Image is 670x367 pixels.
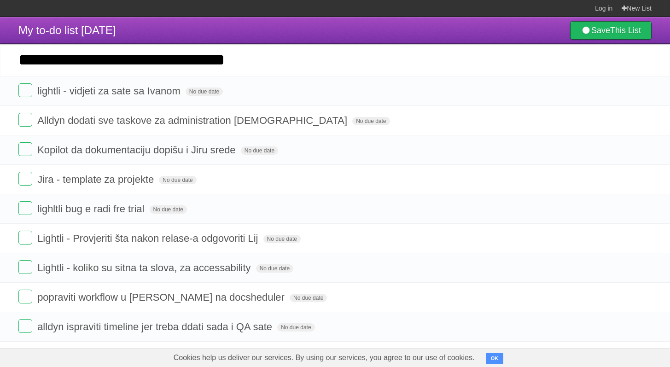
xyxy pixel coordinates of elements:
label: Done [18,201,32,215]
label: Done [18,113,32,127]
span: No due date [290,294,327,302]
span: No due date [241,146,278,155]
span: alldyn ispraviti timeline jer treba ddati sada i QA sate [37,321,274,332]
span: No due date [263,235,301,243]
span: No due date [159,176,196,184]
span: Jira - template za projekte [37,174,156,185]
span: popraviti workflow u [PERSON_NAME] na docsheduler [37,291,287,303]
label: Done [18,83,32,97]
a: SaveThis List [570,21,652,40]
span: lighltli bug e radi fre trial [37,203,146,215]
span: No due date [256,264,293,273]
span: lightli - vidjeti za sate sa Ivanom [37,85,183,97]
label: Done [18,142,32,156]
b: This List [610,26,641,35]
span: No due date [277,323,315,332]
label: Done [18,231,32,245]
label: Done [18,172,32,186]
button: OK [486,353,504,364]
span: Alldyn dodati sve taskove za administration [DEMOGRAPHIC_DATA] [37,115,350,126]
span: No due date [352,117,390,125]
span: No due date [186,87,223,96]
span: My to-do list [DATE] [18,24,116,36]
span: Kopilot da dokumentaciju dopišu i Jiru srede [37,144,238,156]
span: Lightli - Provjeriti šta nakon relase-a odgovoriti Lij [37,233,260,244]
label: Done [18,260,32,274]
span: Lightli - koliko su sitna ta slova, za accessability [37,262,253,274]
label: Done [18,319,32,333]
span: Cookies help us deliver our services. By using our services, you agree to our use of cookies. [164,349,484,367]
span: No due date [150,205,187,214]
label: Done [18,290,32,303]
